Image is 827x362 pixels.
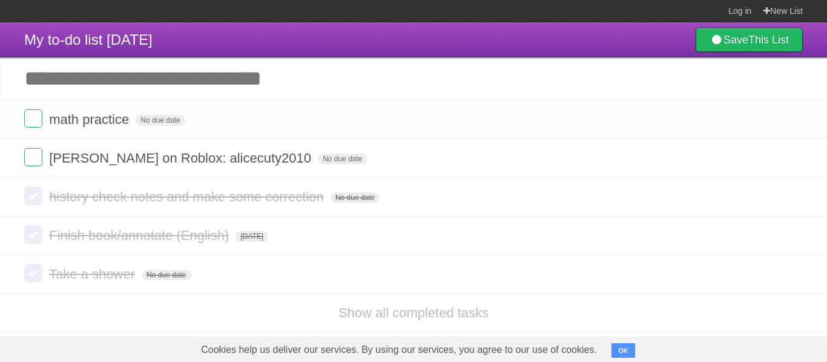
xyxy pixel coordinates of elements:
label: Done [24,109,42,128]
span: Cookies help us deliver our services. By using our services, you agree to our use of cookies. [189,338,609,362]
span: My to-do list [DATE] [24,31,153,48]
span: No due date [318,154,367,164]
b: This List [748,34,789,46]
span: [PERSON_NAME] on Roblox: alicecuty2010 [49,150,314,166]
span: No due date [142,270,191,280]
label: Done [24,148,42,166]
button: OK [611,343,635,358]
span: [DATE] [236,231,268,242]
span: math practice [49,112,132,127]
span: Finish book/annotate (English) [49,228,232,243]
span: No due date [136,115,185,126]
span: No due date [331,192,380,203]
span: Take a shower [49,267,138,282]
span: history check notes and make some correction [49,189,327,204]
a: SaveThis List [696,28,803,52]
label: Done [24,187,42,205]
a: Show all completed tasks [338,305,489,320]
label: Done [24,264,42,282]
label: Done [24,225,42,244]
